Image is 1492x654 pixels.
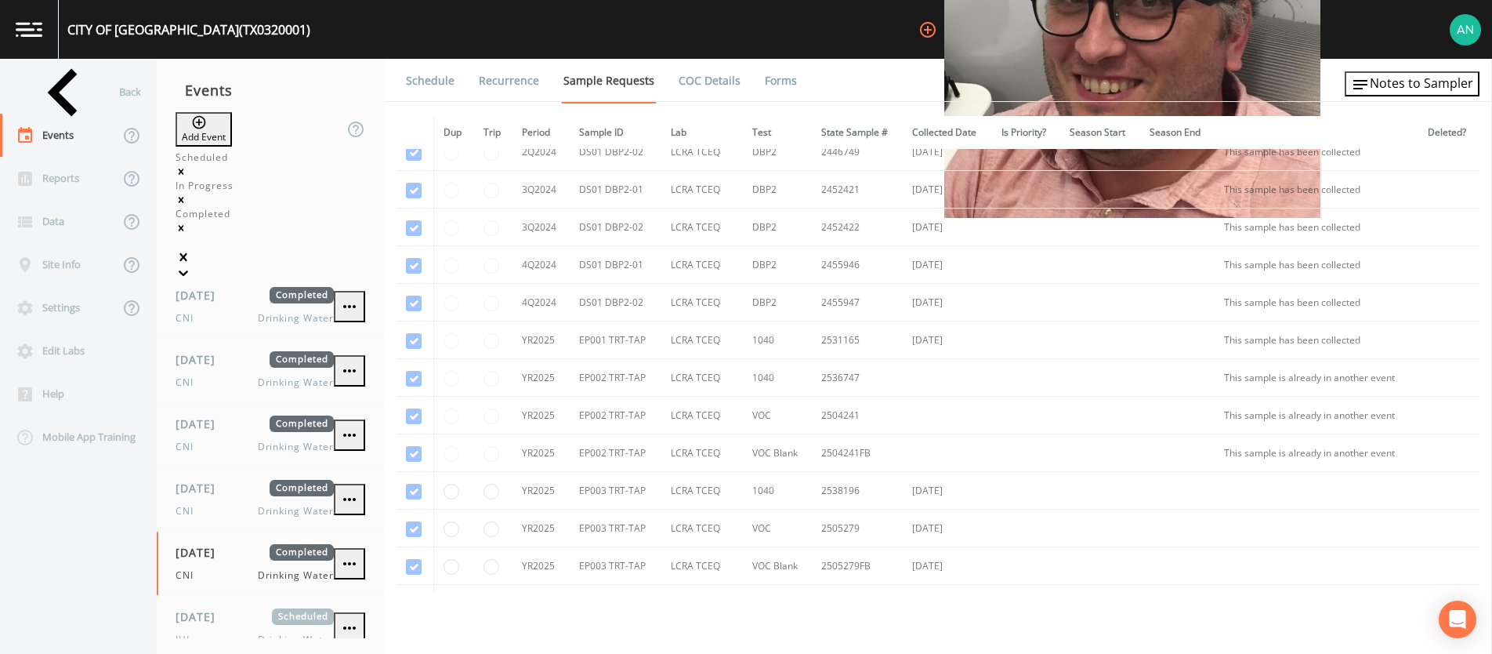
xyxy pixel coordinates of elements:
[661,209,743,246] td: LCRA TCEQ
[903,209,992,246] td: [DATE]
[512,397,570,434] td: YR2025
[270,544,334,561] span: Completed
[812,434,904,472] td: 2504241FB
[743,284,812,322] td: DBP2
[270,480,334,496] span: Completed
[1345,71,1479,96] button: Notes to Sampler
[992,116,1060,150] th: Is Priority?
[903,510,992,547] td: [DATE]
[743,510,812,547] td: VOC
[570,547,661,585] td: EP003 TRT-TAP
[512,359,570,397] td: YR2025
[1215,397,1418,434] td: This sample is already in another event
[661,246,743,284] td: LCRA TCEQ
[176,544,226,561] span: [DATE]
[157,71,384,110] div: Events
[512,434,570,472] td: YR2025
[512,547,570,585] td: YR2025
[476,59,541,103] a: Recurrence
[512,322,570,359] td: YR2025
[743,397,812,434] td: VOC
[570,116,661,150] th: Sample ID
[1418,116,1479,150] th: Deleted?
[661,547,743,585] td: LCRA TCEQ
[512,472,570,510] td: YR2025
[434,116,474,150] th: Dup
[474,116,512,150] th: Trip
[1439,601,1476,638] div: Open Intercom Messenger
[570,434,661,472] td: EP002 TRT-TAP
[258,504,334,518] span: Drinking Water
[258,311,334,325] span: Drinking Water
[176,207,365,221] div: Completed
[570,322,661,359] td: EP001 TRT-TAP
[743,472,812,510] td: 1040
[16,22,42,37] img: logo
[570,510,661,547] td: EP003 TRT-TAP
[661,434,743,472] td: LCRA TCEQ
[743,116,812,150] th: Test
[176,165,365,179] div: Remove Scheduled
[176,287,226,303] span: [DATE]
[903,472,992,510] td: [DATE]
[157,403,384,467] a: [DATE]CompletedCNIDrinking Water
[743,133,812,171] td: DBP2
[258,440,334,454] span: Drinking Water
[903,246,992,284] td: [DATE]
[1450,14,1481,45] img: c76c074581486bce1c0cbc9e29643337
[512,171,570,209] td: 3Q2024
[270,287,334,303] span: Completed
[1215,209,1418,246] td: This sample has been collected
[1215,434,1418,472] td: This sample is already in another event
[1215,133,1418,171] td: This sample has been collected
[743,547,812,585] td: VOC Blank
[812,133,904,171] td: 2446749
[661,171,743,209] td: LCRA TCEQ
[903,547,992,585] td: [DATE]
[176,151,365,165] div: Scheduled
[743,585,812,623] td: 1040
[903,585,992,623] td: [DATE]
[176,376,203,390] span: CNI
[270,416,334,432] span: Completed
[561,59,657,104] a: Sample Requests
[258,569,334,583] span: Drinking Water
[176,179,365,193] div: In Progress
[1060,116,1140,150] th: Season Start
[903,133,992,171] td: [DATE]
[1215,359,1418,397] td: This sample is already in another event
[570,171,661,209] td: DS01 DBP2-01
[176,569,203,583] span: CNI
[1140,116,1215,150] th: Season End
[176,416,226,432] span: [DATE]
[176,351,226,368] span: [DATE]
[512,116,570,150] th: Period
[743,246,812,284] td: DBP2
[661,116,743,150] th: Lab
[812,510,904,547] td: 2505279
[743,209,812,246] td: DBP2
[176,480,226,496] span: [DATE]
[570,246,661,284] td: DS01 DBP2-01
[812,246,904,284] td: 2455946
[512,510,570,547] td: YR2025
[176,440,203,454] span: CNI
[903,322,992,359] td: [DATE]
[661,133,743,171] td: LCRA TCEQ
[176,221,365,235] div: Remove Completed
[812,585,904,623] td: 2538793
[570,284,661,322] td: DS01 DBP2-02
[743,171,812,209] td: DBP2
[812,116,904,150] th: State Sample #
[743,322,812,359] td: 1040
[762,59,799,103] a: Forms
[743,434,812,472] td: VOC Blank
[176,633,199,647] span: JHI
[67,20,310,39] div: CITY OF [GEOGRAPHIC_DATA] (TX0320001)
[176,609,226,625] span: [DATE]
[661,359,743,397] td: LCRA TCEQ
[272,609,334,625] span: Scheduled
[404,59,457,103] a: Schedule
[676,59,743,103] a: COC Details
[812,171,904,209] td: 2452421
